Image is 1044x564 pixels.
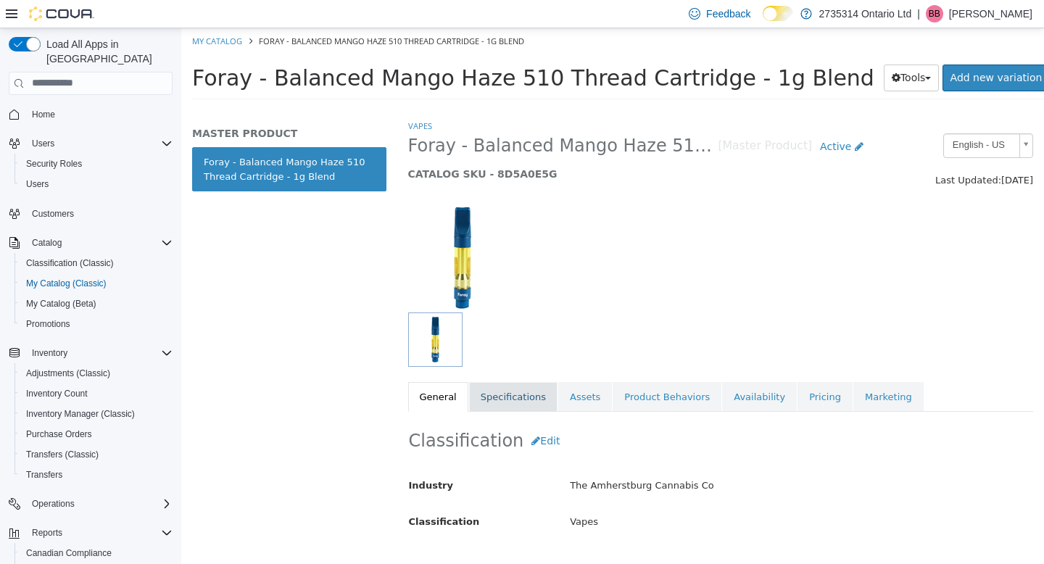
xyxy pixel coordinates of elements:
button: Promotions [14,314,178,334]
a: Product Behaviors [431,354,540,384]
h5: MASTER PRODUCT [11,99,205,112]
span: Catalog [26,234,173,252]
a: Add new variation [761,36,869,63]
a: Foray - Balanced Mango Haze 510 Thread Cartridge - 1g Blend [11,119,205,163]
span: Transfers (Classic) [26,449,99,460]
span: Inventory Count [26,388,88,399]
span: [DATE] [820,146,852,157]
a: Purchase Orders [20,426,98,443]
p: 2735314 Ontario Ltd [819,5,912,22]
span: Promotions [26,318,70,330]
span: Users [20,175,173,193]
span: Transfers [26,469,62,481]
span: My Catalog (Classic) [26,278,107,289]
span: Foray - Balanced Mango Haze 510 Thread Cartridge - 1g Blend [227,107,537,129]
button: Inventory Manager (Classic) [14,404,178,424]
span: Promotions [20,315,173,333]
span: Security Roles [26,158,82,170]
span: Home [26,105,173,123]
a: Inventory Count [20,385,94,402]
span: Adjustments (Classic) [26,368,110,379]
button: Transfers [14,465,178,485]
span: Classification [228,488,299,499]
span: Transfers (Classic) [20,446,173,463]
span: Customers [32,208,74,220]
button: Operations [26,495,80,513]
a: My Catalog (Beta) [20,295,102,312]
span: Classification (Classic) [20,254,173,272]
button: Inventory [26,344,73,362]
img: 150 [227,175,336,284]
button: Inventory Count [14,383,178,404]
button: Transfers (Classic) [14,444,178,465]
a: Customers [26,205,80,223]
span: Operations [32,498,75,510]
button: Operations [3,494,178,514]
span: Dark Mode [763,21,763,22]
a: Promotions [20,315,76,333]
span: Canadian Compliance [20,544,173,562]
div: Brodie Baker [926,5,943,22]
span: Active [639,112,670,124]
a: English - US [762,105,852,130]
span: Users [26,135,173,152]
span: Canadian Compliance [26,547,112,559]
button: Catalog [3,233,178,253]
button: My Catalog (Classic) [14,273,178,294]
button: Catalog [26,234,67,252]
span: Operations [26,495,173,513]
span: Last Updated: [754,146,820,157]
span: Inventory [32,347,67,359]
button: Users [14,174,178,194]
a: Canadian Compliance [20,544,117,562]
p: [PERSON_NAME] [949,5,1032,22]
button: Security Roles [14,154,178,174]
span: Purchase Orders [26,428,92,440]
span: Reports [26,524,173,542]
a: Classification (Classic) [20,254,120,272]
span: Load All Apps in [GEOGRAPHIC_DATA] [41,37,173,66]
a: Active [631,105,690,132]
a: My Catalog [11,7,61,18]
button: Home [3,104,178,125]
span: Home [32,109,55,120]
a: Adjustments (Classic) [20,365,116,382]
button: Canadian Compliance [14,543,178,563]
a: Vapes [227,92,251,103]
span: Classification (Classic) [26,257,114,269]
span: Inventory Manager (Classic) [20,405,173,423]
span: Inventory Manager (Classic) [26,408,135,420]
span: Industry [228,452,273,463]
span: Catalog [32,237,62,249]
span: Inventory [26,344,173,362]
h5: CATALOG SKU - 8D5A0E5G [227,139,690,152]
span: My Catalog (Beta) [20,295,173,312]
button: Customers [3,203,178,224]
button: Users [3,133,178,154]
a: Transfers [20,466,68,484]
span: Adjustments (Classic) [20,365,173,382]
button: Users [26,135,60,152]
a: General [227,354,287,384]
span: Users [26,178,49,190]
img: Cova [29,7,94,21]
a: Specifications [288,354,376,384]
a: Assets [377,354,431,384]
span: English - US [763,106,832,128]
div: The Amherstburg Cannabis Co [378,445,862,470]
button: Purchase Orders [14,424,178,444]
a: Home [26,106,61,123]
span: Users [32,138,54,149]
small: [Master Product] [537,112,631,124]
a: Marketing [672,354,742,384]
button: Classification (Classic) [14,253,178,273]
input: Dark Mode [763,6,793,21]
a: Inventory Manager (Classic) [20,405,141,423]
div: Vapes [378,481,862,507]
span: Foray - Balanced Mango Haze 510 Thread Cartridge - 1g Blend [11,37,693,62]
button: Edit [342,399,386,426]
button: Reports [26,524,68,542]
span: Feedback [706,7,750,21]
a: Availability [541,354,616,384]
span: Reports [32,527,62,539]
